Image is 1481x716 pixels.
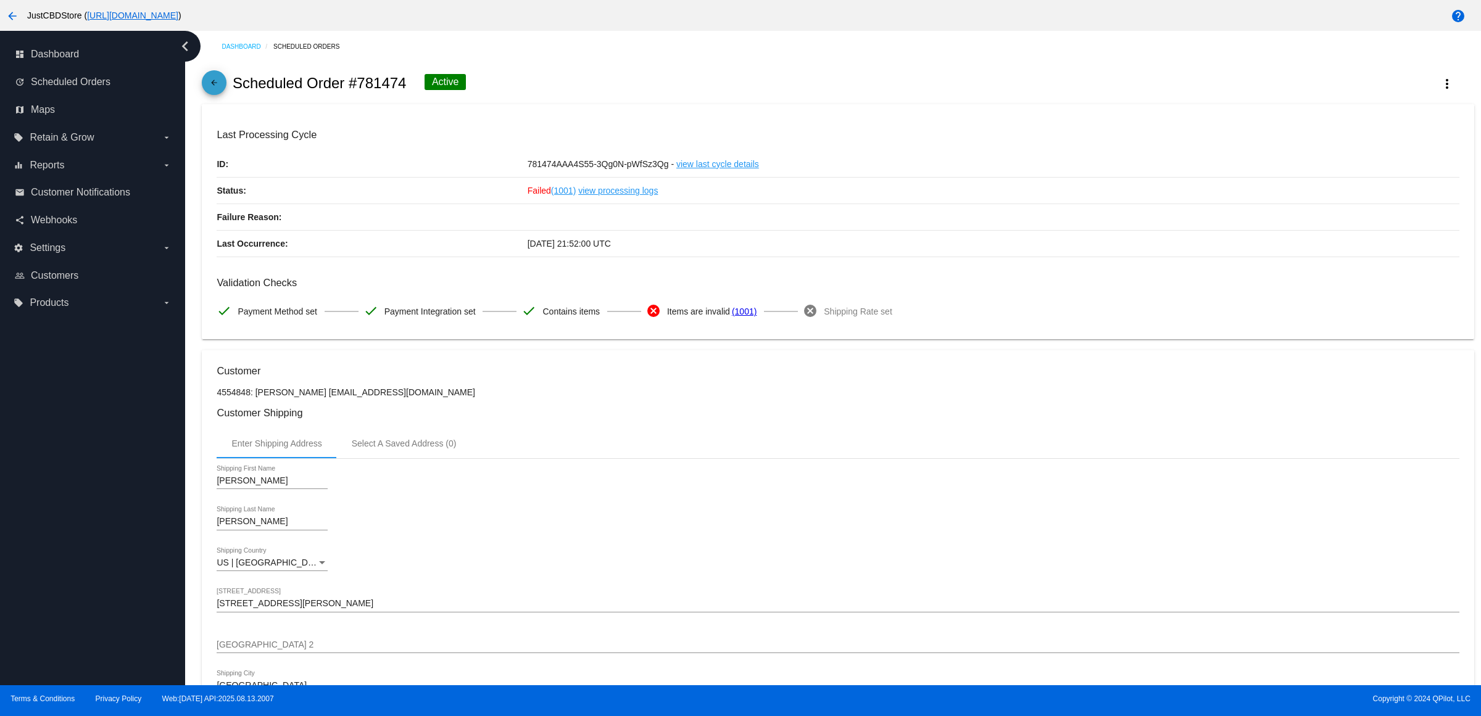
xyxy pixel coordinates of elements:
[667,298,730,324] span: Items are invalid
[31,49,79,60] span: Dashboard
[30,297,68,308] span: Products
[31,104,55,115] span: Maps
[15,72,172,92] a: update Scheduled Orders
[217,303,231,318] mat-icon: check
[384,298,476,324] span: Payment Integration set
[162,694,274,703] a: Web:[DATE] API:2025.08.13.2007
[14,298,23,308] i: local_offer
[751,694,1471,703] span: Copyright © 2024 QPilot, LLC
[14,160,23,170] i: equalizer
[551,178,576,204] a: (1001)
[217,681,328,691] input: Shipping City
[676,151,759,177] a: view last cycle details
[231,438,322,448] div: Enter Shipping Address
[162,133,172,142] i: arrow_drop_down
[528,159,674,169] span: 781474AAA4S55-3Qg0N-pWfSz3Qg -
[207,78,222,93] mat-icon: arrow_back
[217,517,328,527] input: Shipping Last Name
[425,74,467,90] div: Active
[162,160,172,170] i: arrow_drop_down
[217,640,1459,650] input: Shipping Street 2
[217,178,527,204] p: Status:
[803,303,818,318] mat-icon: cancel
[217,387,1459,397] p: 4554848: [PERSON_NAME] [EMAIL_ADDRESS][DOMAIN_NAME]
[30,160,64,171] span: Reports
[217,204,527,230] p: Failure Reason:
[217,231,527,257] p: Last Occurrence:
[217,558,328,568] mat-select: Shipping Country
[30,132,94,143] span: Retain & Grow
[273,37,351,56] a: Scheduled Orders
[217,599,1459,609] input: Shipping Street 1
[30,242,65,253] span: Settings
[15,77,25,87] i: update
[222,37,273,56] a: Dashboard
[528,186,576,195] span: Failed
[15,266,172,286] a: people_outline Customers
[352,438,457,448] div: Select A Saved Address (0)
[542,298,600,324] span: Contains items
[31,215,77,226] span: Webhooks
[31,187,130,198] span: Customer Notifications
[14,133,23,142] i: local_offer
[217,129,1459,141] h3: Last Processing Cycle
[15,210,172,230] a: share Webhooks
[31,270,78,281] span: Customers
[217,277,1459,289] h3: Validation Checks
[15,183,172,202] a: email Customer Notifications
[217,476,328,486] input: Shipping First Name
[87,10,178,20] a: [URL][DOMAIN_NAME]
[528,239,611,249] span: [DATE] 21:52:00 UTC
[15,187,25,197] i: email
[5,9,20,23] mat-icon: arrow_back
[217,407,1459,419] h3: Customer Shipping
[521,303,536,318] mat-icon: check
[233,75,407,92] h2: Scheduled Order #781474
[15,105,25,115] i: map
[15,215,25,225] i: share
[15,49,25,59] i: dashboard
[162,298,172,308] i: arrow_drop_down
[15,271,25,281] i: people_outline
[578,178,658,204] a: view processing logs
[162,243,172,253] i: arrow_drop_down
[1440,76,1454,91] mat-icon: more_vert
[238,298,317,324] span: Payment Method set
[217,151,527,177] p: ID:
[96,694,142,703] a: Privacy Policy
[175,36,195,56] i: chevron_left
[217,365,1459,377] h3: Customer
[15,44,172,64] a: dashboard Dashboard
[646,303,661,318] mat-icon: cancel
[363,303,378,318] mat-icon: check
[1451,9,1466,23] mat-icon: help
[31,76,110,88] span: Scheduled Orders
[14,243,23,253] i: settings
[10,694,75,703] a: Terms & Conditions
[15,100,172,120] a: map Maps
[824,298,892,324] span: Shipping Rate set
[27,10,181,20] span: JustCBDStore ( )
[217,558,326,567] span: US | [GEOGRAPHIC_DATA]
[732,298,757,324] a: (1001)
